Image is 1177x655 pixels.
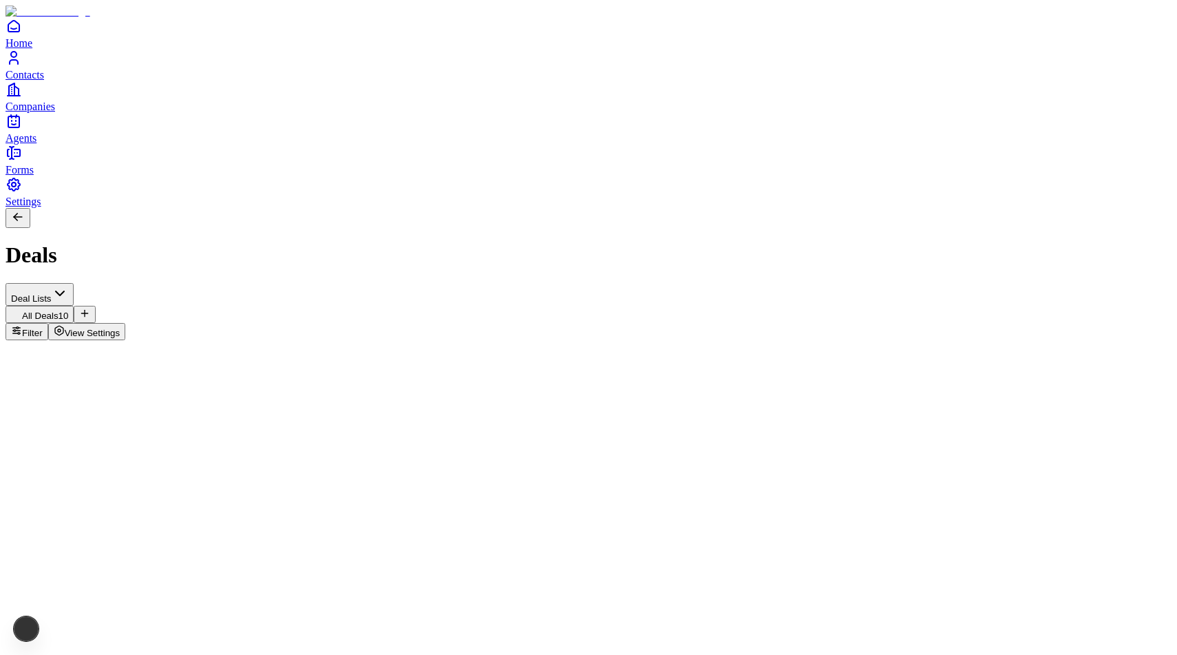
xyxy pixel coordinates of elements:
span: View Settings [65,328,120,338]
span: Forms [6,164,34,176]
a: Forms [6,145,1171,176]
span: Contacts [6,69,44,81]
a: Contacts [6,50,1171,81]
button: All Deals10 [6,306,74,323]
h1: Deals [6,242,1171,268]
span: Filter [22,328,43,338]
a: Settings [6,176,1171,207]
img: Item Brain Logo [6,6,90,18]
span: Home [6,37,32,49]
span: Agents [6,132,36,144]
span: All Deals [22,311,59,321]
span: Companies [6,101,55,112]
a: Home [6,18,1171,49]
button: View Settings [48,323,126,340]
a: Companies [6,81,1171,112]
span: 10 [59,311,69,321]
a: Agents [6,113,1171,144]
button: Filter [6,323,48,340]
span: Settings [6,196,41,207]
